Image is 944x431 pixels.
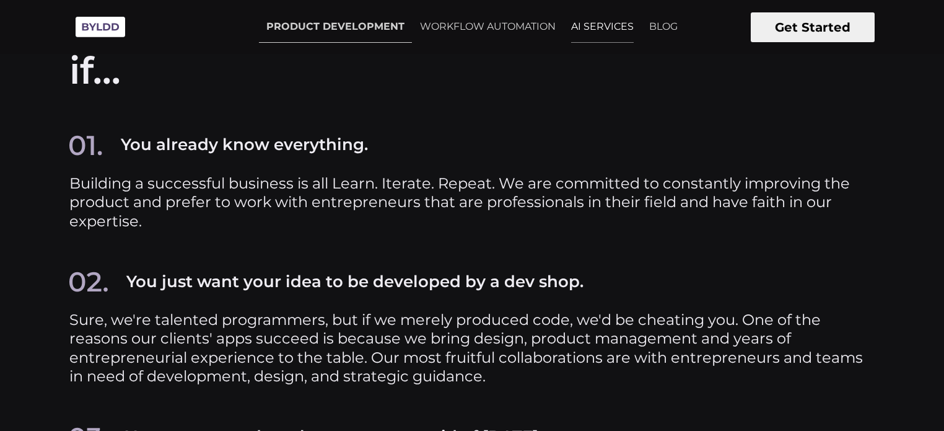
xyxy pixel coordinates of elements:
p: Sure, we're talented programmers, but if we merely produced code, we'd be cheating you. One of th... [69,311,875,386]
img: Byldd - Product Development Company [69,10,131,44]
a: WORKFLOW AUTOMATION [413,11,563,42]
h3: You just want your idea to be developed by a dev shop. [126,273,583,291]
p: Building a successful business is all Learn. Iterate. Repeat. We are committed to constantly impr... [69,174,875,231]
img: section-7-1 [69,135,102,156]
h3: You already know everything. [121,136,368,154]
img: You just want your idea [69,272,108,292]
button: Get Started [751,12,875,42]
a: BLOG [642,11,685,42]
a: PRODUCT DEVELOPMENT [259,11,412,43]
a: AI SERVICES [564,11,641,42]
